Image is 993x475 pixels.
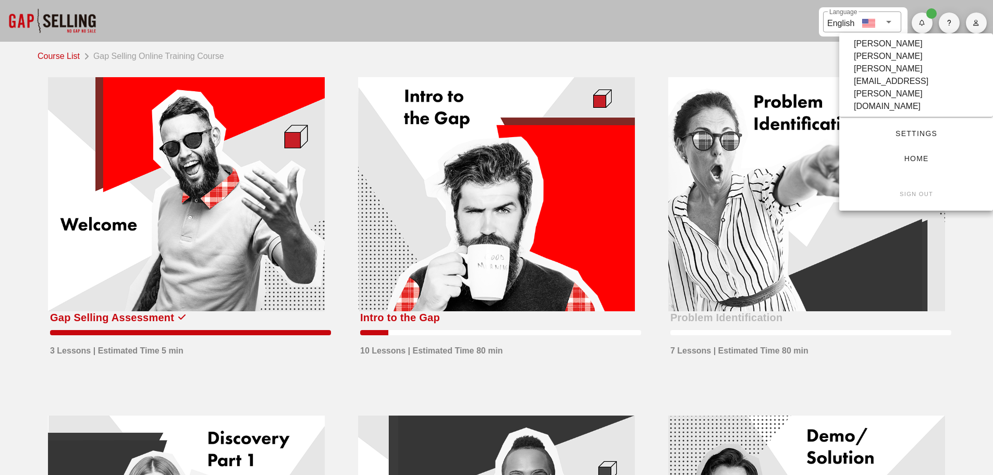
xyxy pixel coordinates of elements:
span: Settings [856,129,976,138]
span: Home [856,154,976,163]
div: [PERSON_NAME] [854,50,923,63]
a: Home [848,149,985,168]
div: LanguageEnglish [823,11,901,32]
div: 7 Lessons | Estimated Time 80 min [670,339,808,357]
div: English [827,15,854,30]
div: Gap Selling Assessment [50,309,174,326]
button: Sign Out [848,185,985,203]
span: Badge [926,8,937,19]
div: [PERSON_NAME] [854,38,923,50]
div: [PERSON_NAME][EMAIL_ADDRESS][PERSON_NAME][DOMAIN_NAME] [854,63,978,113]
div: Gap Selling Online Training Course [89,48,224,63]
label: Language [829,8,857,16]
div: 3 Lessons | Estimated Time 5 min [50,339,183,357]
div: 10 Lessons | Estimated Time 80 min [360,339,503,357]
small: Sign Out [899,191,933,197]
a: Settings [848,124,985,143]
div: Problem Identification [670,309,783,326]
a: Course List [38,48,84,63]
div: Intro to the Gap [360,309,440,326]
